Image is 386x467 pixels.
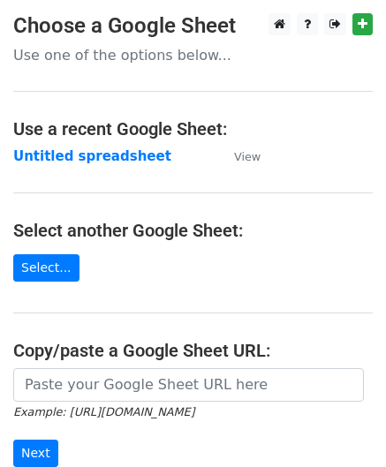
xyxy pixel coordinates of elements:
a: Untitled spreadsheet [13,148,171,164]
input: Paste your Google Sheet URL here [13,368,364,402]
a: View [216,148,261,164]
p: Use one of the options below... [13,46,373,64]
small: Example: [URL][DOMAIN_NAME] [13,405,194,418]
h4: Copy/paste a Google Sheet URL: [13,340,373,361]
h4: Use a recent Google Sheet: [13,118,373,139]
small: View [234,150,261,163]
h3: Choose a Google Sheet [13,13,373,39]
a: Select... [13,254,79,282]
h4: Select another Google Sheet: [13,220,373,241]
input: Next [13,440,58,467]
